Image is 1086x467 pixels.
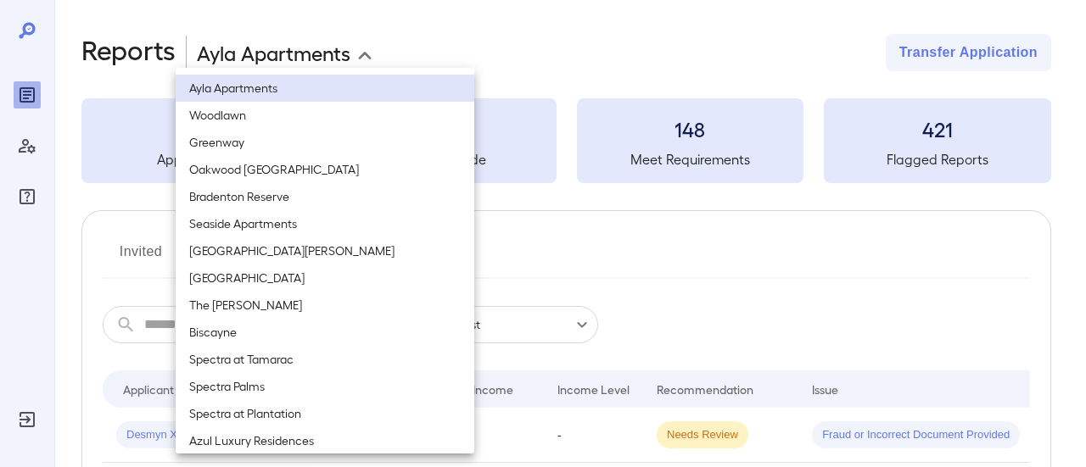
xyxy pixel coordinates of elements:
li: Oakwood [GEOGRAPHIC_DATA] [176,156,474,183]
li: The [PERSON_NAME] [176,292,474,319]
li: Ayla Apartments [176,75,474,102]
li: [GEOGRAPHIC_DATA] [176,264,474,292]
li: Spectra at Tamarac [176,346,474,373]
li: Woodlawn [176,102,474,129]
li: Greenway [176,129,474,156]
li: Bradenton Reserve [176,183,474,210]
li: Azul Luxury Residences [176,427,474,454]
li: Seaside Apartments [176,210,474,237]
li: Spectra at Plantation [176,400,474,427]
li: Spectra Palms [176,373,474,400]
li: Biscayne [176,319,474,346]
li: [GEOGRAPHIC_DATA][PERSON_NAME] [176,237,474,264]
